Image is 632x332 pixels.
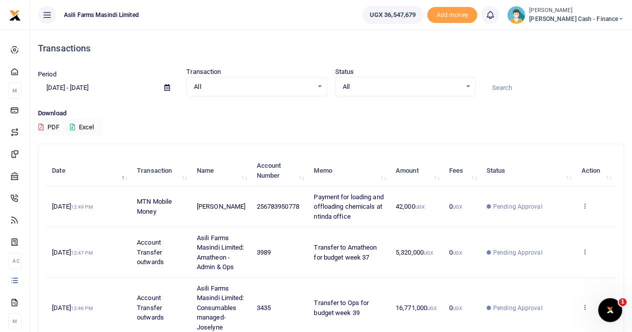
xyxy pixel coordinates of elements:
[186,67,221,77] label: Transaction
[453,204,462,210] small: UGX
[52,203,92,210] span: [DATE]
[71,306,93,311] small: 12:46 PM
[424,250,433,256] small: UGX
[396,203,425,210] span: 42,000
[427,7,477,23] li: Toup your wallet
[314,244,377,261] span: Transfer to Amatheon for budget week 37
[453,250,462,256] small: UGX
[598,298,622,322] iframe: Intercom live chat
[427,306,437,311] small: UGX
[71,250,93,256] small: 12:47 PM
[8,82,21,99] li: M
[619,298,627,306] span: 1
[38,69,56,79] label: Period
[427,7,477,23] span: Add money
[314,193,383,220] span: Payment for loading and offloading chemicals at ntinda office
[493,304,543,313] span: Pending Approval
[52,304,92,312] span: [DATE]
[38,119,60,136] button: PDF
[61,119,102,136] button: Excel
[529,14,624,23] span: [PERSON_NAME] Cash - Finance
[308,155,390,186] th: Memo: activate to sort column ascending
[493,248,543,257] span: Pending Approval
[38,79,156,96] input: select period
[449,249,462,256] span: 0
[256,304,270,312] span: 3435
[507,6,624,24] a: profile-user [PERSON_NAME] [PERSON_NAME] Cash - Finance
[453,306,462,311] small: UGX
[256,249,270,256] span: 3989
[415,204,424,210] small: UGX
[484,79,624,96] input: Search
[396,249,433,256] span: 5,320,000
[444,155,481,186] th: Fees: activate to sort column ascending
[449,304,462,312] span: 0
[9,11,21,18] a: logo-small logo-large logo-large
[131,155,191,186] th: Transaction: activate to sort column ascending
[362,6,423,24] a: UGX 36,547,679
[481,155,576,186] th: Status: activate to sort column ascending
[137,294,164,321] span: Account Transfer outwards
[38,108,624,119] p: Download
[251,155,308,186] th: Account Number: activate to sort column ascending
[493,202,543,211] span: Pending Approval
[507,6,525,24] img: profile-user
[197,285,244,331] span: Asili Farms Masindi Limited: Consumables managed-Joselyne
[449,203,462,210] span: 0
[576,155,616,186] th: Action: activate to sort column ascending
[396,304,437,312] span: 16,771,000
[197,203,245,210] span: [PERSON_NAME]
[9,9,21,21] img: logo-small
[194,82,312,92] span: All
[390,155,444,186] th: Amount: activate to sort column ascending
[358,6,427,24] li: Wallet ballance
[46,155,131,186] th: Date: activate to sort column descending
[137,198,172,215] span: MTN Mobile Money
[335,67,354,77] label: Status
[137,239,164,266] span: Account Transfer outwards
[343,82,461,92] span: All
[370,10,416,20] span: UGX 36,547,679
[60,10,143,19] span: Asili Farms Masindi Limited
[191,155,251,186] th: Name: activate to sort column ascending
[529,6,624,15] small: [PERSON_NAME]
[52,249,92,256] span: [DATE]
[256,203,299,210] span: 256783950778
[197,234,244,271] span: Asili Farms Masindi Limited: Amatheon - Admin & Ops
[38,43,624,54] h4: Transactions
[8,313,21,330] li: M
[427,10,477,18] a: Add money
[8,253,21,269] li: Ac
[71,204,93,210] small: 12:49 PM
[314,299,369,317] span: Transfer to Ops for budget week 39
